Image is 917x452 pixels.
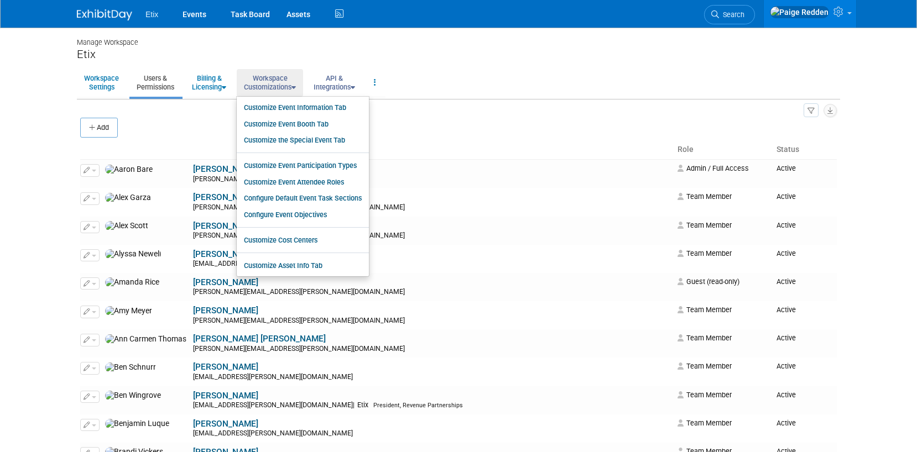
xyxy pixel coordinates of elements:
[237,190,369,207] a: Configure Default Event Task Sections
[373,402,463,409] span: President, Revenue Partnerships
[105,249,161,259] img: Alyssa Newell
[237,174,369,191] a: Customize Event Attendee Roles
[678,164,749,172] span: Admin / Full Access
[237,232,369,249] a: Customize Cost Centers
[772,140,837,159] th: Status
[770,6,829,18] img: Paige Redden
[129,69,181,96] a: Users &Permissions
[306,69,362,96] a: API &Integrations
[678,306,732,314] span: Team Member
[105,193,151,203] img: Alex Garza
[678,221,732,229] span: Team Member
[193,249,258,259] a: [PERSON_NAME]
[237,257,369,274] a: Customize Asset Info Tab
[193,401,670,410] div: [EMAIL_ADDRESS][PERSON_NAME][DOMAIN_NAME]
[678,391,732,399] span: Team Member
[704,5,755,24] a: Search
[237,132,369,149] a: Customize the Special Event Tab
[237,116,369,133] a: Customize Event Booth Tab
[193,260,670,269] div: [EMAIL_ADDRESS][PERSON_NAME][DOMAIN_NAME]
[777,164,796,172] span: Active
[678,334,732,342] span: Team Member
[237,207,369,223] a: Configure Event Objectives
[185,69,233,96] a: Billing &Licensing
[105,362,156,372] img: Ben Schnurr
[105,306,152,316] img: Amy Meyer
[237,99,369,116] a: Customize Event Information Tab
[777,192,796,201] span: Active
[678,362,732,370] span: Team Member
[678,419,732,427] span: Team Member
[193,317,670,325] div: [PERSON_NAME][EMAIL_ADDRESS][PERSON_NAME][DOMAIN_NAME]
[777,277,796,286] span: Active
[193,192,258,202] a: [PERSON_NAME]
[193,203,670,212] div: [PERSON_NAME][EMAIL_ADDRESS][PERSON_NAME][DOMAIN_NAME]
[355,401,372,409] span: Etix
[80,118,118,138] button: Add
[353,401,355,409] span: |
[77,69,126,96] a: WorkspaceSettings
[193,429,670,438] div: [EMAIL_ADDRESS][PERSON_NAME][DOMAIN_NAME]
[105,165,153,175] img: Aaron Bare
[193,334,326,344] a: [PERSON_NAME] [PERSON_NAME]
[193,391,258,401] a: [PERSON_NAME]
[777,306,796,314] span: Active
[237,157,369,174] a: Customize Event Participation Types
[678,277,739,286] span: Guest (read-only)
[678,249,732,257] span: Team Member
[77,9,132,20] img: ExhibitDay
[193,221,258,231] a: [PERSON_NAME]
[777,249,796,257] span: Active
[777,334,796,342] span: Active
[105,419,169,429] img: Benjamin Luque
[673,140,772,159] th: Role
[105,334,186,344] img: Ann Carmen Thomas
[193,288,670,297] div: [PERSON_NAME][EMAIL_ADDRESS][PERSON_NAME][DOMAIN_NAME]
[193,373,670,382] div: [EMAIL_ADDRESS][PERSON_NAME][DOMAIN_NAME]
[719,10,744,19] span: Search
[193,362,258,372] a: [PERSON_NAME]
[145,10,158,19] span: Etix
[77,28,840,48] div: Manage Workspace
[193,306,258,316] a: [PERSON_NAME]
[193,164,258,174] a: [PERSON_NAME]
[193,419,258,429] a: [PERSON_NAME]
[777,221,796,229] span: Active
[193,175,670,184] div: [PERSON_NAME][EMAIL_ADDRESS][DOMAIN_NAME]
[105,221,148,231] img: Alex Scott
[777,362,796,370] span: Active
[678,192,732,201] span: Team Member
[777,419,796,427] span: Active
[193,277,258,287] a: [PERSON_NAME]
[193,232,670,240] div: [PERSON_NAME][EMAIL_ADDRESS][PERSON_NAME][DOMAIN_NAME]
[105,391,161,401] img: Ben Wingrove
[77,48,840,61] div: Etix
[193,345,670,354] div: [PERSON_NAME][EMAIL_ADDRESS][PERSON_NAME][DOMAIN_NAME]
[105,277,159,287] img: Amanda Rice
[777,391,796,399] span: Active
[237,69,303,96] a: WorkspaceCustomizations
